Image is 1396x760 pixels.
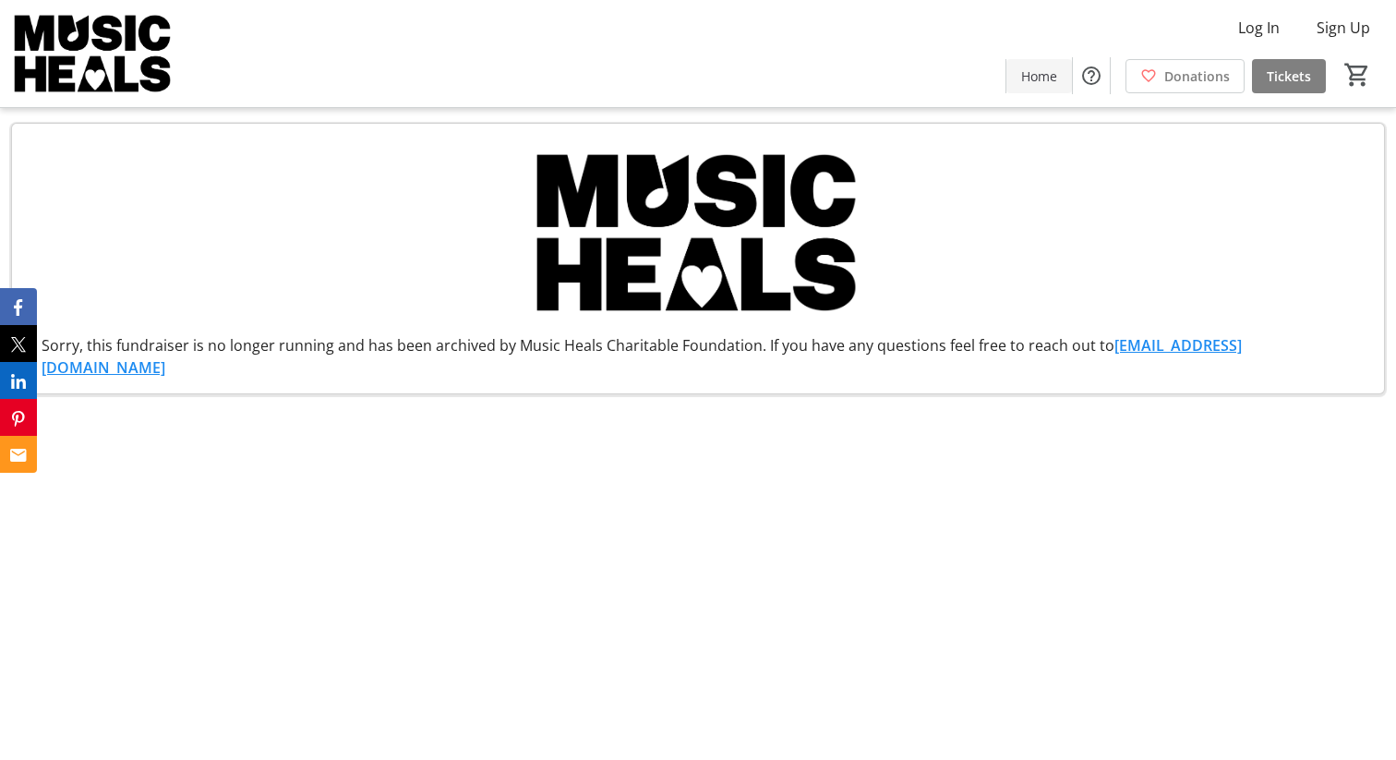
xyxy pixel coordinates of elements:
a: Tickets [1252,59,1326,93]
img: Music Heals Charitable Foundation's Logo [11,7,175,100]
button: Sign Up [1302,13,1385,42]
div: Sorry, this fundraiser is no longer running and has been archived by Music Heals Charitable Found... [27,334,1369,379]
button: Help [1073,57,1110,94]
span: Home [1021,66,1057,86]
button: Cart [1341,58,1374,91]
span: Donations [1164,66,1230,86]
span: Sign Up [1317,17,1370,39]
img: Music Heals Charitable Foundation logo [530,139,866,327]
a: [EMAIL_ADDRESS][DOMAIN_NAME] [42,335,1242,378]
button: Log In [1223,13,1294,42]
a: Donations [1125,59,1245,93]
span: Tickets [1267,66,1311,86]
span: Log In [1238,17,1280,39]
a: Home [1006,59,1072,93]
